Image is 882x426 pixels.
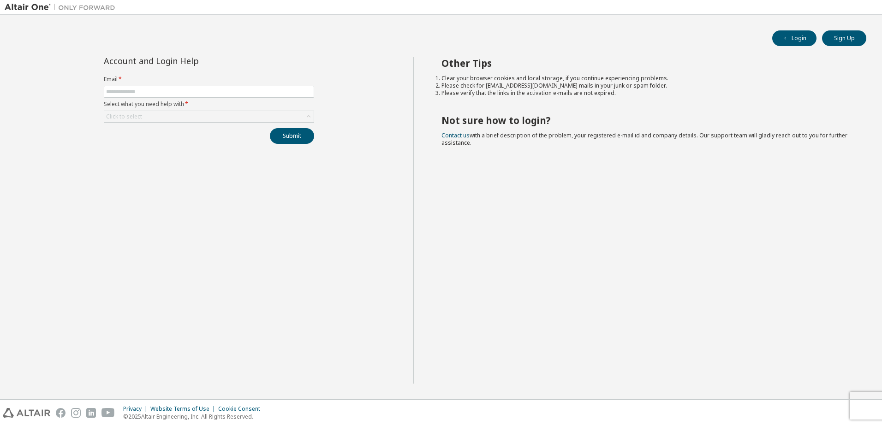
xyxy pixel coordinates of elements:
li: Clear your browser cookies and local storage, if you continue experiencing problems. [441,75,850,82]
button: Login [772,30,816,46]
div: Website Terms of Use [150,405,218,413]
span: with a brief description of the problem, your registered e-mail id and company details. Our suppo... [441,131,847,147]
button: Sign Up [822,30,866,46]
p: © 2025 Altair Engineering, Inc. All Rights Reserved. [123,413,266,420]
img: altair_logo.svg [3,408,50,418]
div: Cookie Consent [218,405,266,413]
label: Select what you need help with [104,101,314,108]
div: Privacy [123,405,150,413]
li: Please verify that the links in the activation e-mails are not expired. [441,89,850,97]
h2: Other Tips [441,57,850,69]
label: Email [104,76,314,83]
img: facebook.svg [56,408,66,418]
li: Please check for [EMAIL_ADDRESS][DOMAIN_NAME] mails in your junk or spam folder. [441,82,850,89]
a: Contact us [441,131,470,139]
img: youtube.svg [101,408,115,418]
img: linkedin.svg [86,408,96,418]
h2: Not sure how to login? [441,114,850,126]
img: Altair One [5,3,120,12]
img: instagram.svg [71,408,81,418]
div: Account and Login Help [104,57,272,65]
button: Submit [270,128,314,144]
div: Click to select [104,111,314,122]
div: Click to select [106,113,142,120]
